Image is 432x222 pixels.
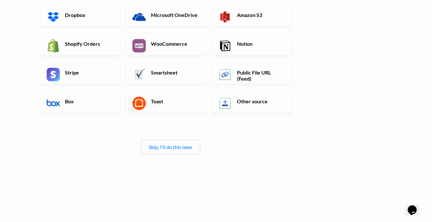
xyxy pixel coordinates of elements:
h6: Amazon S3 [235,12,286,18]
a: WooCommerce [126,33,206,55]
img: Shopify App & API [47,39,60,52]
h6: Dropbox [63,12,114,18]
h6: Smartsheet [149,69,200,75]
img: Smartsheet App & API [132,68,146,81]
img: Other Source App & API [218,97,232,110]
h6: WooCommerce [149,41,200,47]
a: Toast [126,90,206,113]
a: Skip, I'll do this later [149,144,192,150]
h6: Microsoft OneDrive [149,12,200,18]
h6: Other source [235,98,286,104]
img: Public File URL App & API [218,68,232,81]
img: Dropbox App & API [47,10,60,24]
a: Notion [212,33,292,55]
a: Public File URL (Feed) [212,61,292,84]
img: Amazon S3 App & API [218,10,232,24]
a: Stripe [40,61,120,84]
a: Microsoft OneDrive [126,4,206,26]
iframe: chat widget [405,196,426,216]
a: Amazon S3 [212,4,292,26]
img: WooCommerce App & API [132,39,146,52]
a: Dropbox [40,4,120,26]
h6: Box [63,98,114,104]
h6: Toast [149,98,200,104]
img: Notion App & API [218,39,232,52]
h6: Notion [235,41,286,47]
a: Shopify Orders [40,33,120,55]
img: Box App & API [47,97,60,110]
img: Toast App & API [132,97,146,110]
img: Stripe App & API [47,68,60,81]
h6: Shopify Orders [63,41,114,47]
a: Other source [212,90,292,113]
img: Microsoft OneDrive App & API [132,10,146,24]
h6: Stripe [63,69,114,75]
a: Box [40,90,120,113]
a: Smartsheet [126,61,206,84]
h6: Public File URL (Feed) [235,69,286,82]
